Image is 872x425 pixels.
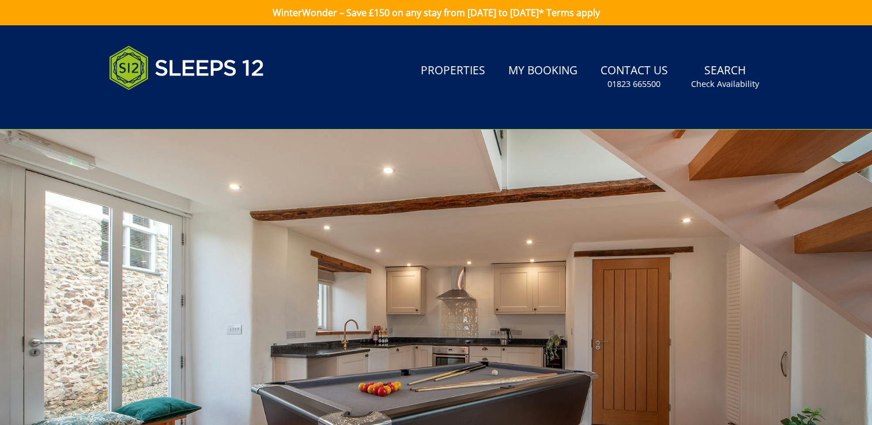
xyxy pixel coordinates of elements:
a: My Booking [504,58,582,84]
a: SearchCheck Availability [686,58,764,96]
a: Contact Us01823 665500 [596,58,673,96]
small: Check Availability [691,78,759,90]
small: 01823 665500 [607,78,660,90]
a: Properties [416,58,490,84]
iframe: Customer reviews powered by Trustpilot [103,104,224,113]
img: Sleeps 12 [109,39,265,97]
